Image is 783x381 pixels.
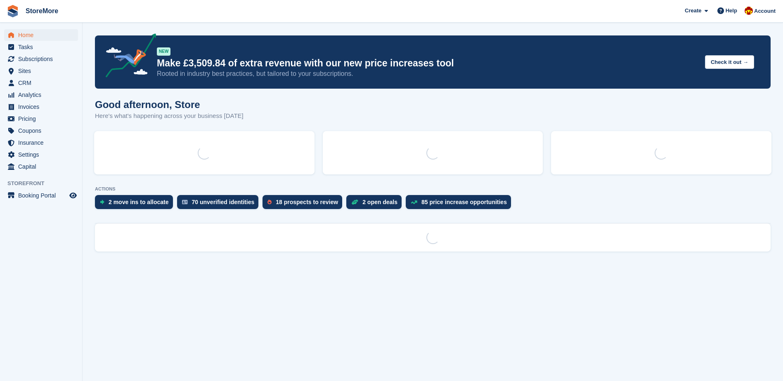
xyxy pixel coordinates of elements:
[18,125,68,136] span: Coupons
[18,137,68,148] span: Insurance
[18,113,68,125] span: Pricing
[267,200,272,205] img: prospect-51fa495bee0391a8d652442698ab0144808aea92771e9ea1ae160a38d050c398.svg
[4,149,78,160] a: menu
[68,190,78,200] a: Preview store
[18,65,68,77] span: Sites
[182,200,188,205] img: verify_identity-adf6edd0f0f0b5bbfe63781bf79b02c33cf7c696d77639b501bdc392416b5a36.svg
[18,161,68,172] span: Capital
[95,195,177,213] a: 2 move ins to allocate
[4,53,78,65] a: menu
[4,125,78,136] a: menu
[411,200,417,204] img: price_increase_opportunities-93ffe204e8149a01c8c9dc8f82e8f89637d9d84a8eef4429ea346261dce0b2c0.svg
[263,195,346,213] a: 18 prospects to review
[157,69,698,78] p: Rooted in industry best practices, but tailored to your subscriptions.
[351,199,358,205] img: deal-1b604bf984904fb50ccaf53a9ad4b4a5d6e5aea283cecdc64d6e3604feb123c2.svg
[685,7,701,15] span: Create
[157,47,170,56] div: NEW
[177,195,263,213] a: 70 unverified identities
[95,99,244,110] h1: Good afternoon, Store
[7,179,82,188] span: Storefront
[4,113,78,125] a: menu
[95,111,244,121] p: Here's what's happening across your business [DATE]
[406,195,515,213] a: 85 price increase opportunities
[18,89,68,101] span: Analytics
[99,33,156,80] img: price-adjustments-announcement-icon-8257ccfd72463d97f412b2fc003d46551f7dbcb40ab6d574587a9cd5c0d94...
[4,190,78,201] a: menu
[4,101,78,113] a: menu
[754,7,776,15] span: Account
[346,195,406,213] a: 2 open deals
[4,137,78,148] a: menu
[100,200,104,205] img: move_ins_to_allocate_icon-fdf77a2bb77ea45bf5b3d319d69a93e2d87916cf1d5bf7949dd705db3b84f3ca.svg
[726,7,737,15] span: Help
[421,199,507,205] div: 85 price increase opportunities
[18,29,68,41] span: Home
[705,55,754,69] button: Check it out →
[4,65,78,77] a: menu
[22,4,62,18] a: StoreMore
[4,29,78,41] a: menu
[4,77,78,89] a: menu
[362,199,397,205] div: 2 open deals
[192,199,255,205] div: 70 unverified identities
[4,89,78,101] a: menu
[18,149,68,160] span: Settings
[95,186,771,192] p: ACTIONS
[18,101,68,113] span: Invoices
[109,199,169,205] div: 2 move ins to allocate
[4,161,78,172] a: menu
[745,7,753,15] img: Store More Team
[18,190,68,201] span: Booking Portal
[18,77,68,89] span: CRM
[157,57,698,69] p: Make £3,509.84 of extra revenue with our new price increases tool
[276,199,338,205] div: 18 prospects to review
[18,41,68,53] span: Tasks
[7,5,19,17] img: stora-icon-8386f47178a22dfd0bd8f6a31ec36ba5ce8667c1dd55bd0f319d3a0aa187defe.svg
[18,53,68,65] span: Subscriptions
[4,41,78,53] a: menu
